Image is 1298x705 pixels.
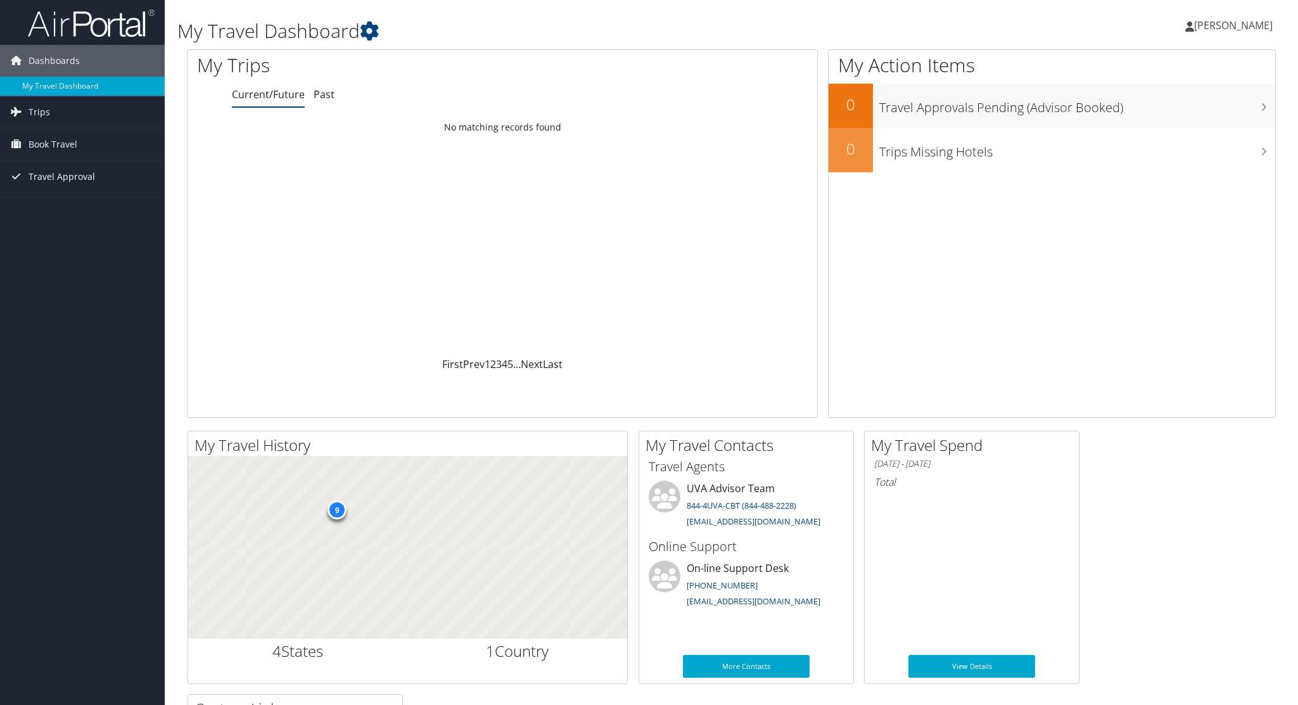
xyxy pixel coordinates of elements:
a: 0Travel Approvals Pending (Advisor Booked) [829,84,1276,128]
a: Prev [463,357,485,371]
a: 3 [496,357,502,371]
span: [PERSON_NAME] [1194,18,1273,32]
span: 4 [272,640,281,661]
h2: 0 [829,94,873,115]
a: 1 [485,357,490,371]
a: [EMAIL_ADDRESS][DOMAIN_NAME] [687,595,820,607]
a: 844-4UVA-CBT (844-488-2228) [687,500,796,511]
h2: Country [417,640,618,662]
a: [PHONE_NUMBER] [687,580,758,591]
h2: My Travel Spend [871,435,1079,456]
h3: Online Support [649,538,844,556]
h2: My Travel Contacts [646,435,853,456]
h1: My Travel Dashboard [177,18,916,44]
li: UVA Advisor Team [642,481,850,533]
span: Trips [29,96,50,128]
h6: [DATE] - [DATE] [874,458,1069,470]
a: 4 [502,357,507,371]
h2: States [198,640,398,662]
a: 5 [507,357,513,371]
a: 2 [490,357,496,371]
td: No matching records found [188,116,817,139]
h2: 0 [829,138,873,160]
img: airportal-logo.png [28,8,155,38]
span: 1 [486,640,495,661]
span: Travel Approval [29,161,95,193]
span: … [513,357,521,371]
a: Current/Future [232,87,305,101]
a: Last [543,357,563,371]
a: 0Trips Missing Hotels [829,128,1276,172]
span: Dashboards [29,45,80,77]
a: View Details [908,655,1035,678]
h3: Travel Approvals Pending (Advisor Booked) [879,92,1276,117]
a: [PERSON_NAME] [1185,6,1285,44]
span: Book Travel [29,129,77,160]
h1: My Action Items [829,52,1276,79]
h3: Trips Missing Hotels [879,137,1276,161]
a: Past [314,87,334,101]
a: [EMAIL_ADDRESS][DOMAIN_NAME] [687,516,820,527]
h1: My Trips [197,52,545,79]
a: More Contacts [683,655,810,678]
a: First [442,357,463,371]
h2: My Travel History [194,435,627,456]
h6: Total [874,475,1069,489]
h3: Travel Agents [649,458,844,476]
li: On-line Support Desk [642,561,850,613]
a: Next [521,357,543,371]
div: 9 [328,500,347,519]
